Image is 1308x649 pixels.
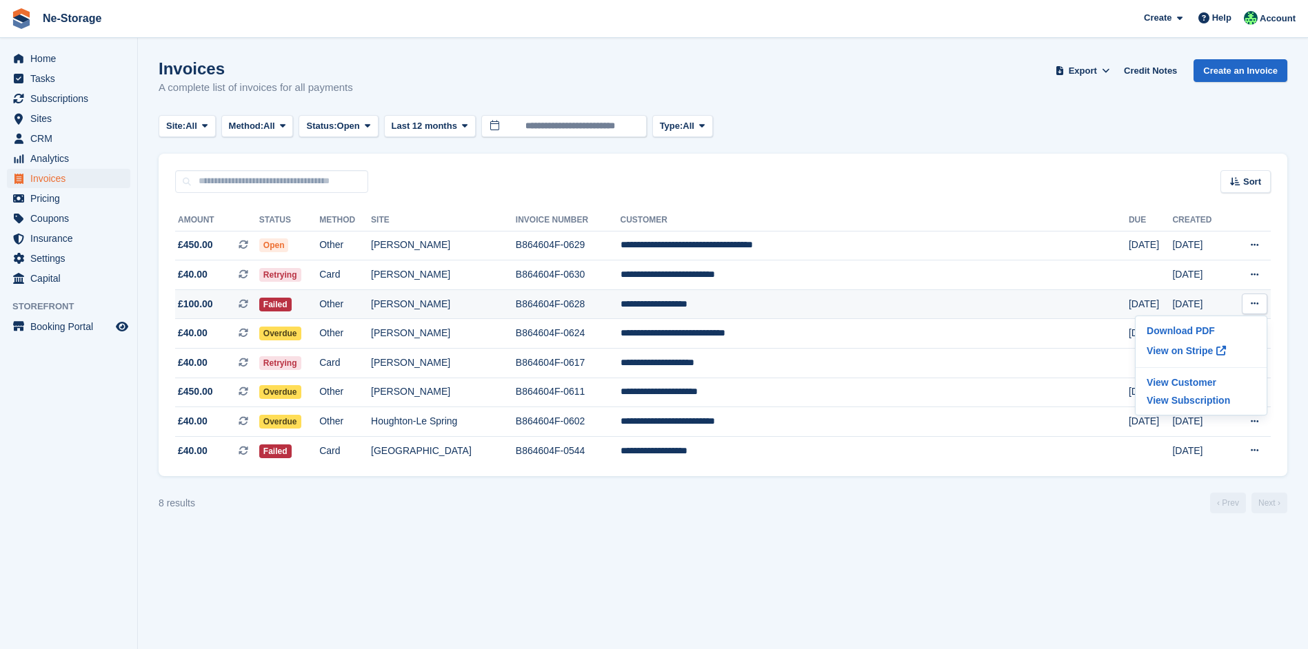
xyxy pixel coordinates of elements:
[516,349,621,378] td: B864604F-0617
[7,169,130,188] a: menu
[319,319,371,349] td: Other
[1172,407,1229,437] td: [DATE]
[178,384,213,399] span: £450.00
[30,89,113,108] span: Subscriptions
[319,378,371,407] td: Other
[30,149,113,168] span: Analytics
[30,269,113,288] span: Capital
[7,189,130,208] a: menu
[178,444,208,458] span: £40.00
[1141,391,1261,409] a: View Subscription
[371,436,516,465] td: [GEOGRAPHIC_DATA]
[166,119,185,133] span: Site:
[12,300,137,313] span: Storefront
[516,209,621,231] th: Invoice Number
[30,129,113,148] span: CRM
[392,119,457,133] span: Last 12 months
[516,289,621,319] td: B864604F-0628
[11,8,32,29] img: stora-icon-8386f47178a22dfd0bd8f6a31ec36ba5ce8667c1dd55bd0f319d3a0aa187defe.svg
[371,407,516,437] td: Houghton-Le Spring
[37,7,107,30] a: Ne-Storage
[178,238,213,252] span: £450.00
[306,119,336,133] span: Status:
[319,209,371,231] th: Method
[621,209,1129,231] th: Customer
[1194,59,1287,82] a: Create an Invoice
[1172,209,1229,231] th: Created
[259,444,292,458] span: Failed
[371,378,516,407] td: [PERSON_NAME]
[1141,322,1261,340] a: Download PDF
[1243,175,1261,189] span: Sort
[1172,289,1229,319] td: [DATE]
[1129,378,1172,407] td: [DATE]
[159,115,216,138] button: Site: All
[30,209,113,228] span: Coupons
[30,189,113,208] span: Pricing
[1118,59,1183,82] a: Credit Notes
[1212,11,1231,25] span: Help
[319,436,371,465] td: Card
[7,89,130,108] a: menu
[371,289,516,319] td: [PERSON_NAME]
[178,297,213,311] span: £100.00
[7,69,130,88] a: menu
[30,229,113,248] span: Insurance
[1129,231,1172,260] td: [DATE]
[30,169,113,188] span: Invoices
[7,129,130,148] a: menu
[1251,493,1287,513] a: Next
[259,298,292,311] span: Failed
[652,115,713,138] button: Type: All
[30,249,113,268] span: Settings
[371,349,516,378] td: [PERSON_NAME]
[516,407,621,437] td: B864604F-0602
[1141,373,1261,391] a: View Customer
[7,209,130,228] a: menu
[159,496,195,511] div: 8 results
[516,231,621,260] td: B864604F-0629
[259,385,301,399] span: Overdue
[1129,289,1172,319] td: [DATE]
[263,119,275,133] span: All
[159,59,353,78] h1: Invoices
[516,319,621,349] td: B864604F-0624
[178,267,208,282] span: £40.00
[7,269,130,288] a: menu
[319,260,371,290] td: Card
[30,49,113,68] span: Home
[1172,231,1229,260] td: [DATE]
[178,414,208,429] span: £40.00
[516,378,621,407] td: B864604F-0611
[1129,209,1172,231] th: Due
[371,231,516,260] td: [PERSON_NAME]
[259,209,319,231] th: Status
[683,119,694,133] span: All
[259,356,301,370] span: Retrying
[1144,11,1171,25] span: Create
[30,109,113,128] span: Sites
[1141,340,1261,362] p: View on Stripe
[114,318,130,335] a: Preview store
[178,356,208,370] span: £40.00
[159,80,353,96] p: A complete list of invoices for all payments
[7,317,130,336] a: menu
[7,49,130,68] a: menu
[384,115,476,138] button: Last 12 months
[1172,260,1229,290] td: [DATE]
[30,69,113,88] span: Tasks
[1207,493,1290,513] nav: Page
[229,119,264,133] span: Method:
[1244,11,1258,25] img: Jay Johal
[319,349,371,378] td: Card
[259,268,301,282] span: Retrying
[7,149,130,168] a: menu
[178,326,208,340] span: £40.00
[259,415,301,429] span: Overdue
[185,119,197,133] span: All
[660,119,683,133] span: Type:
[7,249,130,268] a: menu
